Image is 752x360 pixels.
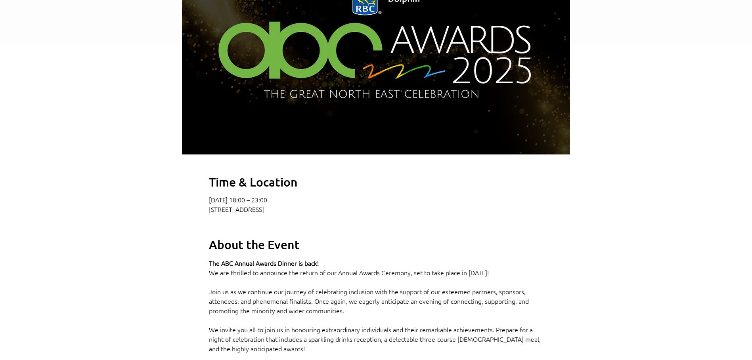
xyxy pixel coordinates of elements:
span: The ABC Annual Awards Dinner is back! [209,259,319,267]
h2: Time & Location [209,174,543,190]
span: We invite you all to join us in honouring extraordinary individuals and their remarkable achievem... [209,325,542,353]
span: Join us as we continue our journey of celebrating inclusion with the support of our esteemed part... [209,287,530,315]
h2: About the Event [209,237,543,252]
p: [DATE] 18:00 – 23:00 [209,196,543,204]
span: We are thrilled to announce the return of our Annual Awards Ceremony, set to take place in [DATE]! [209,268,489,277]
p: [STREET_ADDRESS] [209,205,543,213]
